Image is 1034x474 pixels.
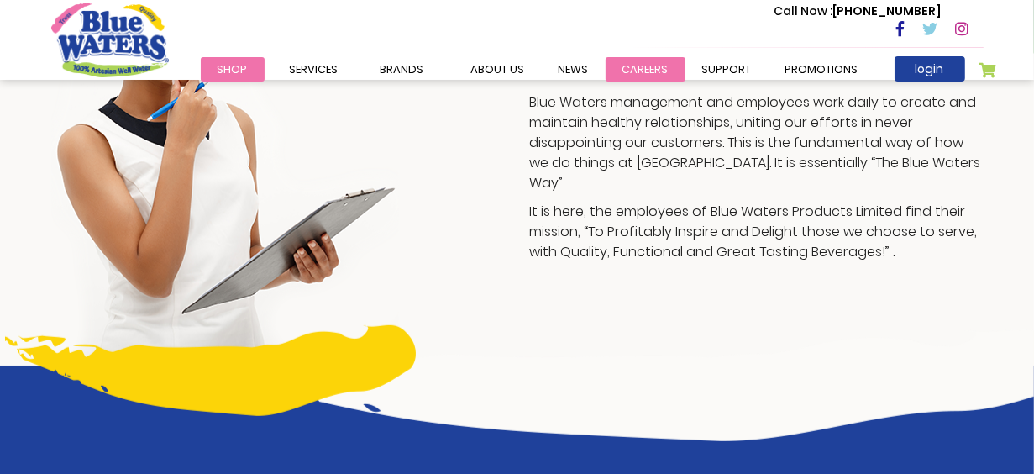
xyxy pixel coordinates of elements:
a: support [685,57,769,82]
p: Blue Waters management and employees work daily to create and maintain healthy relationships, uni... [530,92,984,193]
a: News [542,57,606,82]
img: career-intro-art.png [140,330,1034,441]
span: Brands [381,61,424,77]
span: Shop [218,61,248,77]
a: about us [454,57,542,82]
a: careers [606,57,685,82]
p: [PHONE_NUMBER] [774,3,942,20]
span: Services [290,61,339,77]
img: career-yellow-bar.png [5,325,416,416]
a: Promotions [769,57,875,82]
a: login [895,56,965,82]
p: It is here, the employees of Blue Waters Products Limited find their mission, “To Profitably Insp... [530,202,984,262]
a: store logo [51,3,169,76]
span: Call Now : [774,3,833,19]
